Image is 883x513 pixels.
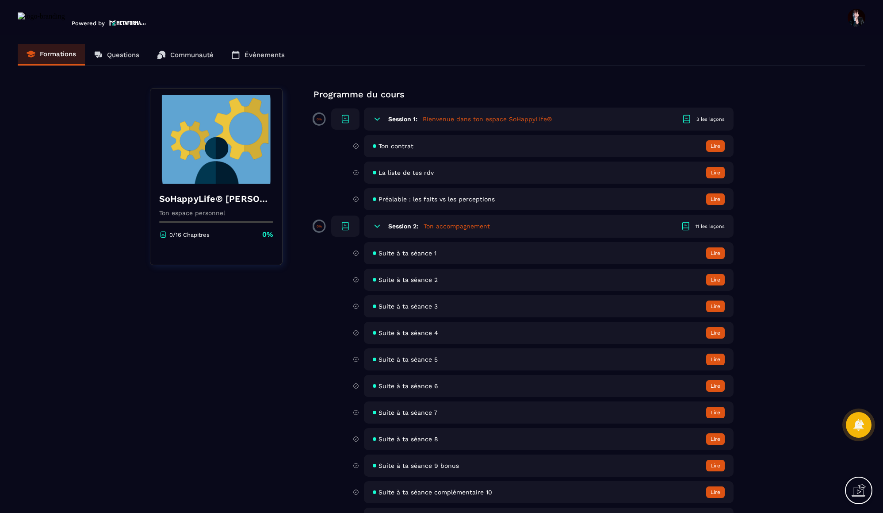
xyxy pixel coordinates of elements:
[378,462,459,469] span: Suite à ta séance 9 bonus
[378,303,438,310] span: Suite à ta séance 3
[696,223,725,230] div: 11 les leçons
[706,460,725,471] button: Lire
[378,409,437,416] span: Suite à ta séance 7
[378,169,434,176] span: La liste de tes rdv
[706,140,725,152] button: Lire
[706,380,725,392] button: Lire
[378,250,436,257] span: Suite à ta séance 1
[317,224,322,228] p: 0%
[18,12,65,27] img: logo-branding
[378,436,438,443] span: Suite à ta séance 8
[109,19,146,27] img: logo
[378,489,492,496] span: Suite à ta séance complémentaire 10
[706,433,725,445] button: Lire
[706,274,725,285] button: Lire
[262,230,273,239] p: 0%
[378,382,438,390] span: Suite à ta séance 6
[424,222,490,231] h5: Ton accompagnement
[157,95,275,184] img: banner
[378,356,438,363] span: Suite à ta séance 5
[696,116,725,123] div: 3 les leçons
[706,407,725,418] button: Lire
[159,209,273,216] p: Ton espace personnel
[388,116,417,123] h6: Session 1:
[423,115,552,123] h5: Bienvenue dans ton espace SoHappyLife®
[159,193,273,205] h4: SoHappyLife® [PERSON_NAME]
[169,231,210,238] p: 0/16 Chapitres
[378,143,413,150] span: Ton contrat
[317,117,322,121] p: 0%
[378,196,495,203] span: Préalable : les faits vs les perceptions
[706,167,725,178] button: Lire
[706,301,725,312] button: Lire
[388,223,418,230] h6: Session 2:
[72,20,105,27] p: Powered by
[706,486,725,498] button: Lire
[313,88,734,100] p: Programme du cours
[706,247,725,259] button: Lire
[706,354,725,365] button: Lire
[378,276,438,283] span: Suite à ta séance 2
[706,327,725,339] button: Lire
[706,193,725,205] button: Lire
[378,329,438,336] span: Suite à ta séance 4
